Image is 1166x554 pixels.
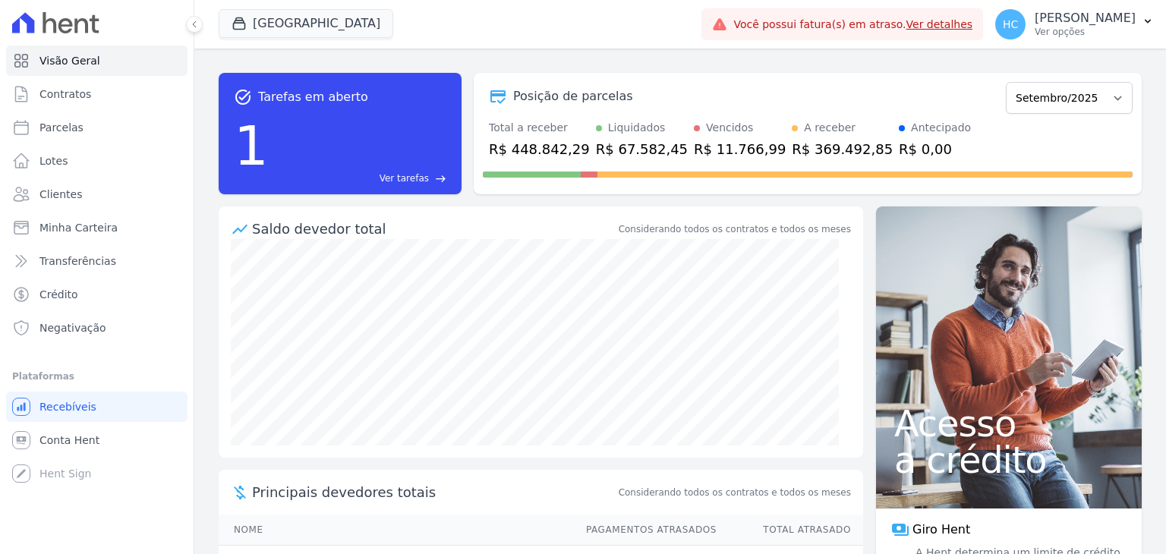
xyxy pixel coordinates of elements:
div: Antecipado [911,120,971,136]
a: Negativação [6,313,188,343]
span: Giro Hent [912,521,970,539]
span: Visão Geral [39,53,100,68]
div: R$ 369.492,85 [792,139,893,159]
span: Conta Hent [39,433,99,448]
a: Lotes [6,146,188,176]
a: Minha Carteira [6,212,188,243]
span: Contratos [39,87,91,102]
button: [GEOGRAPHIC_DATA] [219,9,393,38]
span: Minha Carteira [39,220,118,235]
a: Ver tarefas east [275,172,446,185]
a: Ver detalhes [906,18,973,30]
a: Crédito [6,279,188,310]
p: [PERSON_NAME] [1035,11,1136,26]
a: Parcelas [6,112,188,143]
span: Você possui fatura(s) em atraso. [733,17,972,33]
th: Pagamentos Atrasados [572,515,717,546]
div: Liquidados [608,120,666,136]
span: Clientes [39,187,82,202]
a: Recebíveis [6,392,188,422]
a: Transferências [6,246,188,276]
div: R$ 11.766,99 [694,139,786,159]
span: east [435,173,446,184]
span: HC [1003,19,1018,30]
div: Considerando todos os contratos e todos os meses [619,222,851,236]
div: Total a receber [489,120,590,136]
div: R$ 0,00 [899,139,971,159]
p: Ver opções [1035,26,1136,38]
span: Ver tarefas [380,172,429,185]
span: Recebíveis [39,399,96,414]
span: task_alt [234,88,252,106]
span: Transferências [39,253,116,269]
button: HC [PERSON_NAME] Ver opções [983,3,1166,46]
div: Vencidos [706,120,753,136]
div: Posição de parcelas [513,87,633,105]
a: Visão Geral [6,46,188,76]
span: Parcelas [39,120,84,135]
div: R$ 67.582,45 [596,139,688,159]
span: Negativação [39,320,106,335]
span: Lotes [39,153,68,168]
span: Crédito [39,287,78,302]
th: Nome [219,515,572,546]
span: Tarefas em aberto [258,88,368,106]
th: Total Atrasado [717,515,863,546]
div: A receber [804,120,856,136]
div: 1 [234,106,269,185]
div: Plataformas [12,367,181,386]
span: a crédito [894,442,1123,478]
span: Principais devedores totais [252,482,616,502]
a: Contratos [6,79,188,109]
div: Saldo devedor total [252,219,616,239]
span: Considerando todos os contratos e todos os meses [619,486,851,499]
div: R$ 448.842,29 [489,139,590,159]
a: Conta Hent [6,425,188,455]
a: Clientes [6,179,188,209]
span: Acesso [894,405,1123,442]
